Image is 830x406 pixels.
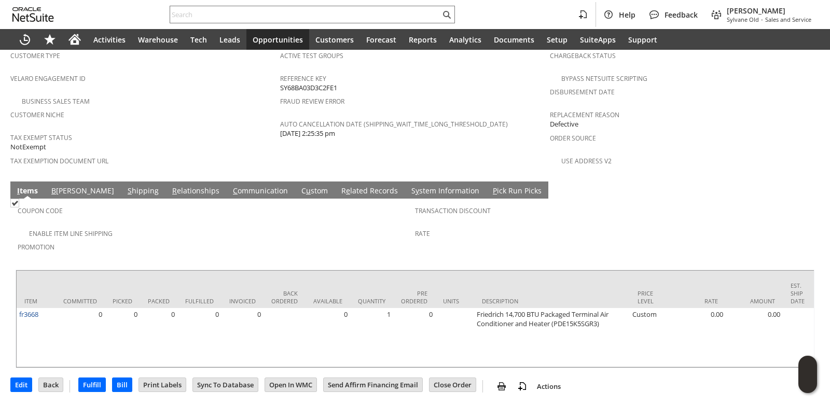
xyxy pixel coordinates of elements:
span: Sales and Service [765,16,811,23]
a: Active Test Groups [280,51,343,60]
span: Reports [409,35,437,45]
a: Customer Type [10,51,60,60]
span: Opportunities [253,35,303,45]
div: Pre Ordered [401,289,427,305]
a: Items [15,186,40,197]
a: Related Records [339,186,400,197]
span: Warehouse [138,35,178,45]
div: Description [482,297,622,305]
a: Relationships [170,186,222,197]
input: Open In WMC [265,378,316,391]
div: Fulfilled [185,297,214,305]
span: Activities [93,35,126,45]
span: Support [628,35,657,45]
span: I [17,186,20,195]
td: 0.00 [669,308,726,367]
a: Customer Niche [10,110,64,119]
a: Auto Cancellation Date (shipping_wait_time_long_threshold_date) [280,120,508,129]
span: Feedback [665,10,698,20]
svg: Home [68,33,81,46]
a: Reference Key [280,74,326,83]
svg: Search [440,8,453,21]
td: 0 [393,308,435,367]
div: Available [313,297,342,305]
span: Defective [550,119,578,129]
span: y [416,186,419,195]
span: R [172,186,177,195]
span: SuiteApps [580,35,616,45]
a: Analytics [443,29,488,50]
a: Enable Item Line Shipping [29,229,113,238]
a: Coupon Code [18,206,63,215]
div: Committed [63,297,97,305]
span: Leads [219,35,240,45]
a: Velaro Engagement ID [10,74,86,83]
span: Forecast [366,35,396,45]
div: Shortcuts [37,29,62,50]
input: Back [39,378,63,391]
td: 0 [56,308,105,367]
div: Back Ordered [271,289,298,305]
img: print.svg [495,380,508,393]
input: Search [170,8,440,21]
div: Picked [113,297,132,305]
a: System Information [409,186,482,197]
div: Price Level [638,289,661,305]
a: Rate [415,229,430,238]
span: e [346,186,350,195]
a: Replacement reason [550,110,619,119]
span: SY68BA03D3C2FE1 [280,83,337,93]
span: Setup [547,35,568,45]
span: u [306,186,311,195]
span: NotExempt [10,142,46,152]
td: 0.00 [726,308,783,367]
a: Transaction Discount [415,206,491,215]
span: Customers [315,35,354,45]
a: Bypass NetSuite Scripting [561,74,647,83]
div: Amount [734,297,775,305]
span: P [493,186,497,195]
span: [PERSON_NAME] [727,6,811,16]
a: Custom [299,186,330,197]
td: 0 [105,308,140,367]
td: Custom [630,308,669,367]
a: Tax Exempt Status [10,133,72,142]
td: 0 [306,308,350,367]
input: Edit [11,378,32,391]
div: Item [24,297,48,305]
span: B [51,186,56,195]
input: Fulfill [79,378,105,391]
input: Send Affirm Financing Email [324,378,422,391]
td: 0 [222,308,264,367]
a: Order Source [550,134,596,143]
div: Est. Ship Date [791,282,805,305]
a: Chargeback Status [550,51,616,60]
span: S [128,186,132,195]
div: Rate [676,297,718,305]
a: Home [62,29,87,50]
a: Tech [184,29,213,50]
input: Close Order [430,378,476,391]
a: Unrolled view on [801,184,813,196]
a: Promotion [18,243,54,251]
a: Actions [533,382,565,391]
span: Help [619,10,635,20]
a: Customers [309,29,360,50]
a: Shipping [125,186,161,197]
a: Setup [541,29,574,50]
td: Friedrich 14,700 BTU Packaged Terminal Air Conditioner and Heater (PDE15K5SGR3) [474,308,630,367]
svg: Recent Records [19,33,31,46]
input: Bill [113,378,132,391]
a: Business Sales Team [22,97,90,106]
a: Activities [87,29,132,50]
a: Tax Exemption Document URL [10,157,108,165]
svg: logo [12,7,54,22]
div: Invoiced [229,297,256,305]
a: Fraud Review Error [280,97,344,106]
span: Documents [494,35,534,45]
iframe: Click here to launch Oracle Guided Learning Help Panel [798,356,817,393]
img: add-record.svg [516,380,529,393]
td: 1 [350,308,393,367]
a: Support [622,29,663,50]
a: Recent Records [12,29,37,50]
